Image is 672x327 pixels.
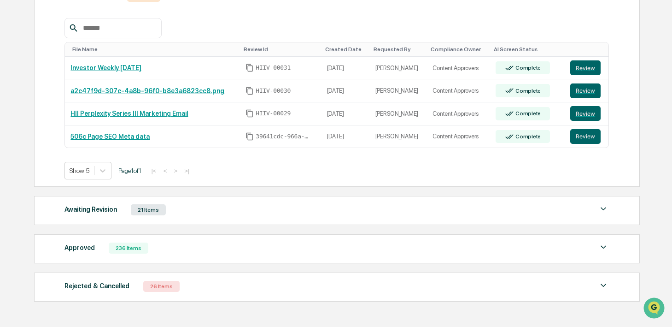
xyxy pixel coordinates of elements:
[109,243,148,254] div: 236 Items
[6,130,62,147] a: 🔎Data Lookup
[161,167,170,175] button: <
[6,113,63,129] a: 🖐️Preclearance
[245,132,254,141] span: Copy Id
[321,57,370,80] td: [DATE]
[570,129,603,144] a: Review
[64,203,117,215] div: Awaiting Revision
[245,87,254,95] span: Copy Id
[598,203,609,214] img: caret
[321,125,370,148] td: [DATE]
[31,71,151,80] div: Start new chat
[18,134,58,143] span: Data Lookup
[570,83,601,98] button: Review
[514,133,541,140] div: Complete
[67,117,74,125] div: 🗄️
[72,46,236,53] div: Toggle SortBy
[514,65,541,71] div: Complete
[92,156,111,163] span: Pylon
[321,102,370,125] td: [DATE]
[76,116,114,125] span: Attestations
[244,46,317,53] div: Toggle SortBy
[431,46,486,53] div: Toggle SortBy
[9,117,17,125] div: 🖐️
[157,73,168,84] button: Start new chat
[598,280,609,291] img: caret
[370,57,427,80] td: [PERSON_NAME]
[256,64,291,71] span: HIIV-00031
[321,79,370,102] td: [DATE]
[427,125,490,148] td: Content Approvers
[64,242,95,254] div: Approved
[570,106,603,121] a: Review
[63,113,118,129] a: 🗄️Attestations
[570,60,603,75] a: Review
[64,280,129,292] div: Rejected & Cancelled
[370,79,427,102] td: [PERSON_NAME]
[65,156,111,163] a: Powered byPylon
[70,64,141,71] a: Investor Weekly [DATE]
[256,110,291,117] span: HIIV-00029
[370,102,427,125] td: [PERSON_NAME]
[171,167,180,175] button: >
[18,116,59,125] span: Preclearance
[572,46,605,53] div: Toggle SortBy
[570,83,603,98] a: Review
[427,102,490,125] td: Content Approvers
[256,87,291,95] span: HIIV-00030
[9,71,26,87] img: 1746055101610-c473b297-6a78-478c-a979-82029cc54cd1
[570,129,601,144] button: Review
[427,79,490,102] td: Content Approvers
[427,57,490,80] td: Content Approvers
[570,106,601,121] button: Review
[9,19,168,34] p: How can we help?
[181,167,192,175] button: >|
[31,80,117,87] div: We're available if you need us!
[514,88,541,94] div: Complete
[70,87,224,95] a: a2c47f9d-307c-4a8b-96f0-b8e3a6823cc8.png
[374,46,424,53] div: Toggle SortBy
[131,204,166,215] div: 21 Items
[643,297,667,321] iframe: Open customer support
[9,135,17,142] div: 🔎
[245,109,254,118] span: Copy Id
[256,133,311,140] span: 39641cdc-966a-4e65-879f-2a6a777944d8
[245,64,254,72] span: Copy Id
[70,110,188,117] a: HII Perplexity Series III Marketing Email
[70,133,150,140] a: 506c Page SEO Meta data
[118,167,141,174] span: Page 1 of 1
[148,167,159,175] button: |<
[143,281,180,292] div: 26 Items
[494,46,561,53] div: Toggle SortBy
[370,125,427,148] td: [PERSON_NAME]
[570,60,601,75] button: Review
[514,110,541,117] div: Complete
[325,46,366,53] div: Toggle SortBy
[598,242,609,253] img: caret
